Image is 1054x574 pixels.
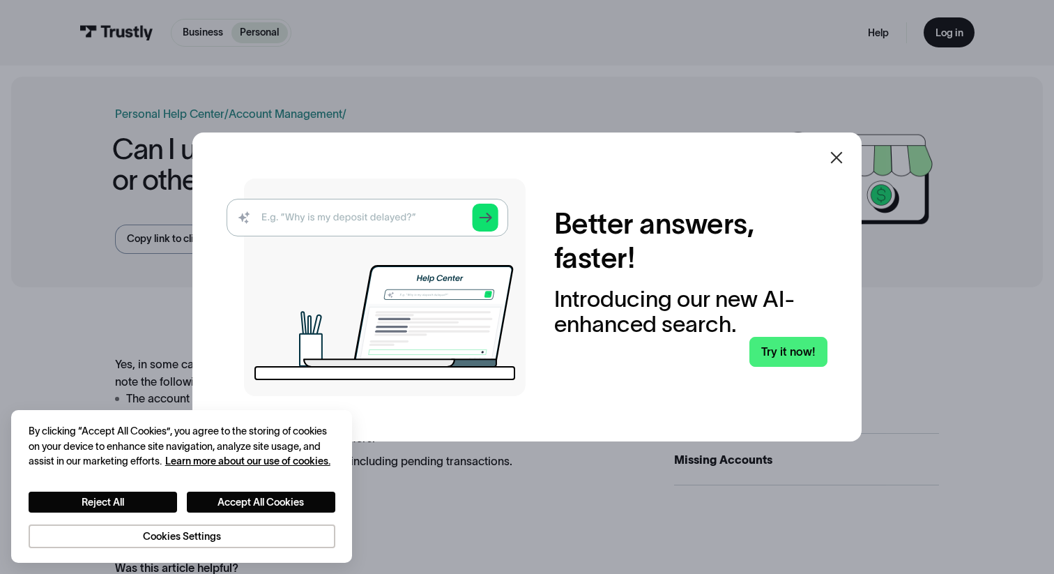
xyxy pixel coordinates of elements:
button: Reject All [29,492,177,513]
a: Try it now! [749,337,828,367]
div: Cookie banner [11,410,352,563]
button: Accept All Cookies [187,492,335,513]
div: Introducing our new AI-enhanced search. [554,287,827,337]
button: Cookies Settings [29,524,335,549]
div: Privacy [29,424,335,548]
h2: Better answers, faster! [554,207,827,275]
a: More information about your privacy, opens in a new tab [165,455,330,467]
div: By clicking “Accept All Cookies”, you agree to the storing of cookies on your device to enhance s... [29,424,335,469]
